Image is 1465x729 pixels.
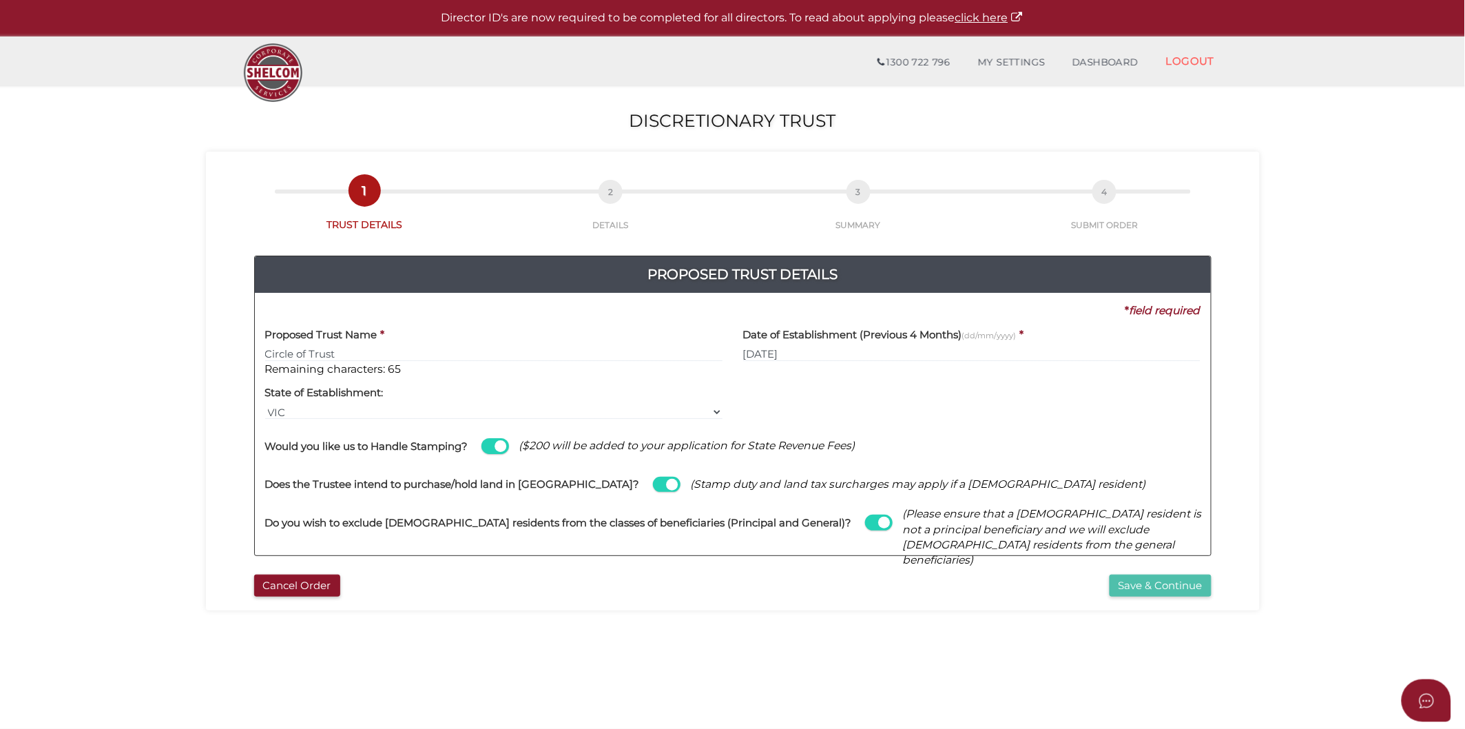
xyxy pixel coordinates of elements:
span: (Please ensure that a [DEMOGRAPHIC_DATA] resident is not a principal beneficiary and we will excl... [903,506,1211,568]
h4: Date of Establishment (Previous 4 Months) [743,329,1017,341]
h4: Does the Trustee intend to purchase/hold land in [GEOGRAPHIC_DATA]? [265,479,640,491]
span: ($200 will be added to your application for State Revenue Fees) [519,438,855,453]
a: MY SETTINGS [964,49,1059,76]
span: 3 [846,180,871,204]
h4: Proposed Trust Details [265,263,1221,285]
span: Remaining characters: 65 [265,362,402,376]
img: Logo [237,37,309,109]
small: (dd/mm/yyyy) [962,331,1017,340]
a: DASHBOARD [1059,49,1152,76]
a: 4SUBMIT ORDER [984,195,1225,231]
h4: State of Establishment: [265,387,384,399]
h4: Do you wish to exclude [DEMOGRAPHIC_DATA] residents from the classes of beneficiaries (Principal ... [265,517,852,529]
a: LOGOUT [1152,47,1229,75]
span: (Stamp duty and land tax surcharges may apply if a [DEMOGRAPHIC_DATA] resident) [691,477,1146,492]
p: Director ID's are now required to be completed for all directors. To read about applying please [34,10,1431,26]
span: 2 [599,180,623,204]
a: click here [955,11,1024,24]
h4: Would you like us to Handle Stamping? [265,441,468,453]
span: 4 [1092,180,1116,204]
button: Open asap [1402,679,1451,722]
button: Save & Continue [1110,575,1212,597]
i: field required [1130,304,1201,317]
a: 3SUMMARY [732,195,984,231]
a: 1TRUST DETAILS [240,194,489,232]
h4: Proposed Trust Name [265,329,377,341]
span: 1 [353,178,377,203]
a: 2DETAILS [489,195,732,231]
a: 1300 722 796 [864,49,964,76]
button: Cancel Order [254,575,340,597]
input: dd/mm/yyyy [743,347,1201,362]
